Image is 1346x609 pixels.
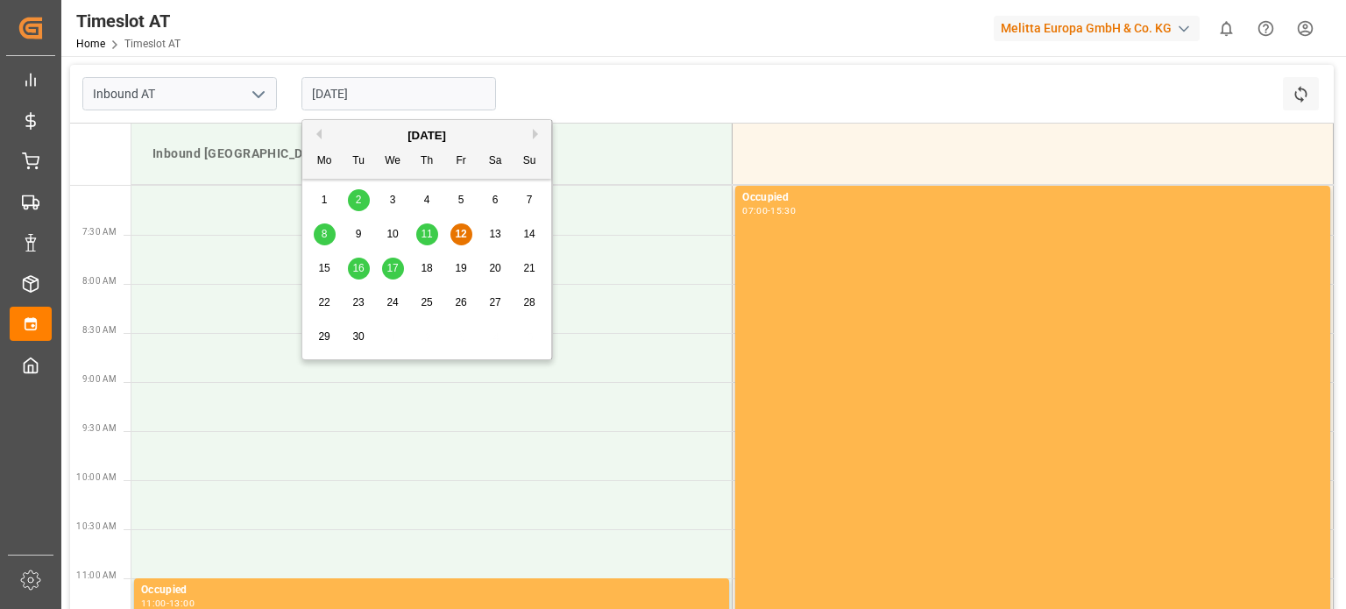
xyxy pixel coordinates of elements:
[424,194,430,206] span: 4
[421,262,432,274] span: 18
[314,151,336,173] div: Mo
[356,228,362,240] span: 9
[348,326,370,348] div: Choose Tuesday, September 30th, 2025
[382,258,404,280] div: Choose Wednesday, September 17th, 2025
[386,296,398,308] span: 24
[455,262,466,274] span: 19
[356,194,362,206] span: 2
[382,189,404,211] div: Choose Wednesday, September 3rd, 2025
[485,223,507,245] div: Choose Saturday, September 13th, 2025
[82,374,117,384] span: 9:00 AM
[322,194,328,206] span: 1
[390,194,396,206] span: 3
[742,189,1323,207] div: Occupied
[450,189,472,211] div: Choose Friday, September 5th, 2025
[527,194,533,206] span: 7
[523,296,535,308] span: 28
[308,183,547,354] div: month 2025-09
[523,228,535,240] span: 14
[166,599,169,607] div: -
[455,228,466,240] span: 12
[485,189,507,211] div: Choose Saturday, September 6th, 2025
[768,207,770,215] div: -
[485,292,507,314] div: Choose Saturday, September 27th, 2025
[314,223,336,245] div: Choose Monday, September 8th, 2025
[302,127,551,145] div: [DATE]
[348,151,370,173] div: Tu
[169,599,195,607] div: 13:00
[314,189,336,211] div: Choose Monday, September 1st, 2025
[318,330,329,343] span: 29
[458,194,464,206] span: 5
[489,296,500,308] span: 27
[416,258,438,280] div: Choose Thursday, September 18th, 2025
[450,223,472,245] div: Choose Friday, September 12th, 2025
[348,292,370,314] div: Choose Tuesday, September 23rd, 2025
[519,292,541,314] div: Choose Sunday, September 28th, 2025
[311,129,322,139] button: Previous Month
[348,258,370,280] div: Choose Tuesday, September 16th, 2025
[314,326,336,348] div: Choose Monday, September 29th, 2025
[416,189,438,211] div: Choose Thursday, September 4th, 2025
[485,258,507,280] div: Choose Saturday, September 20th, 2025
[485,151,507,173] div: Sa
[318,262,329,274] span: 15
[141,582,722,599] div: Occupied
[519,258,541,280] div: Choose Sunday, September 21st, 2025
[742,207,768,215] div: 07:00
[450,151,472,173] div: Fr
[1246,9,1286,48] button: Help Center
[492,194,499,206] span: 6
[770,207,796,215] div: 15:30
[382,223,404,245] div: Choose Wednesday, September 10th, 2025
[76,8,181,34] div: Timeslot AT
[352,262,364,274] span: 16
[244,81,271,108] button: open menu
[82,77,277,110] input: Type to search/select
[82,325,117,335] span: 8:30 AM
[421,228,432,240] span: 11
[1207,9,1246,48] button: show 0 new notifications
[314,292,336,314] div: Choose Monday, September 22nd, 2025
[386,262,398,274] span: 17
[301,77,496,110] input: DD-MM-YYYY
[382,151,404,173] div: We
[519,189,541,211] div: Choose Sunday, September 7th, 2025
[76,38,105,50] a: Home
[994,16,1200,41] div: Melitta Europa GmbH & Co. KG
[421,296,432,308] span: 25
[450,258,472,280] div: Choose Friday, September 19th, 2025
[352,330,364,343] span: 30
[352,296,364,308] span: 23
[348,189,370,211] div: Choose Tuesday, September 2nd, 2025
[76,472,117,482] span: 10:00 AM
[348,223,370,245] div: Choose Tuesday, September 9th, 2025
[489,228,500,240] span: 13
[318,296,329,308] span: 22
[489,262,500,274] span: 20
[416,151,438,173] div: Th
[386,228,398,240] span: 10
[416,223,438,245] div: Choose Thursday, September 11th, 2025
[994,11,1207,45] button: Melitta Europa GmbH & Co. KG
[322,228,328,240] span: 8
[455,296,466,308] span: 26
[519,151,541,173] div: Su
[314,258,336,280] div: Choose Monday, September 15th, 2025
[82,227,117,237] span: 7:30 AM
[519,223,541,245] div: Choose Sunday, September 14th, 2025
[533,129,543,139] button: Next Month
[141,599,166,607] div: 11:00
[382,292,404,314] div: Choose Wednesday, September 24th, 2025
[145,138,718,170] div: Inbound [GEOGRAPHIC_DATA]
[416,292,438,314] div: Choose Thursday, September 25th, 2025
[76,521,117,531] span: 10:30 AM
[82,276,117,286] span: 8:00 AM
[450,292,472,314] div: Choose Friday, September 26th, 2025
[82,423,117,433] span: 9:30 AM
[523,262,535,274] span: 21
[76,570,117,580] span: 11:00 AM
